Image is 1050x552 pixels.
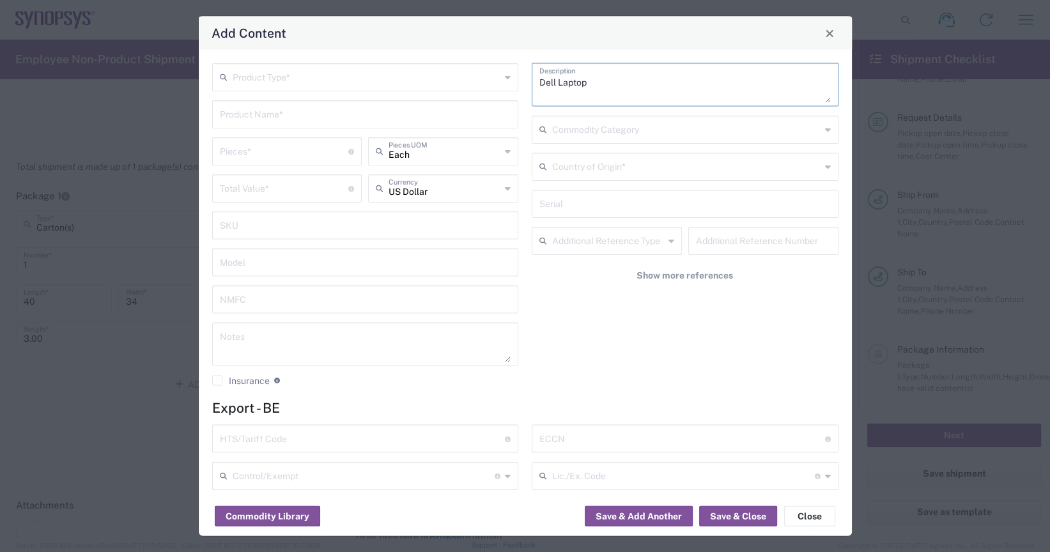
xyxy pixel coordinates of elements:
[699,506,777,526] button: Save & Close
[821,24,838,42] button: Close
[212,376,270,386] label: Insurance
[784,506,835,526] button: Close
[215,506,320,526] button: Commodity Library
[212,24,286,42] h4: Add Content
[585,506,693,526] button: Save & Add Another
[637,270,733,282] span: Show more references
[212,400,838,416] h4: Export - BE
